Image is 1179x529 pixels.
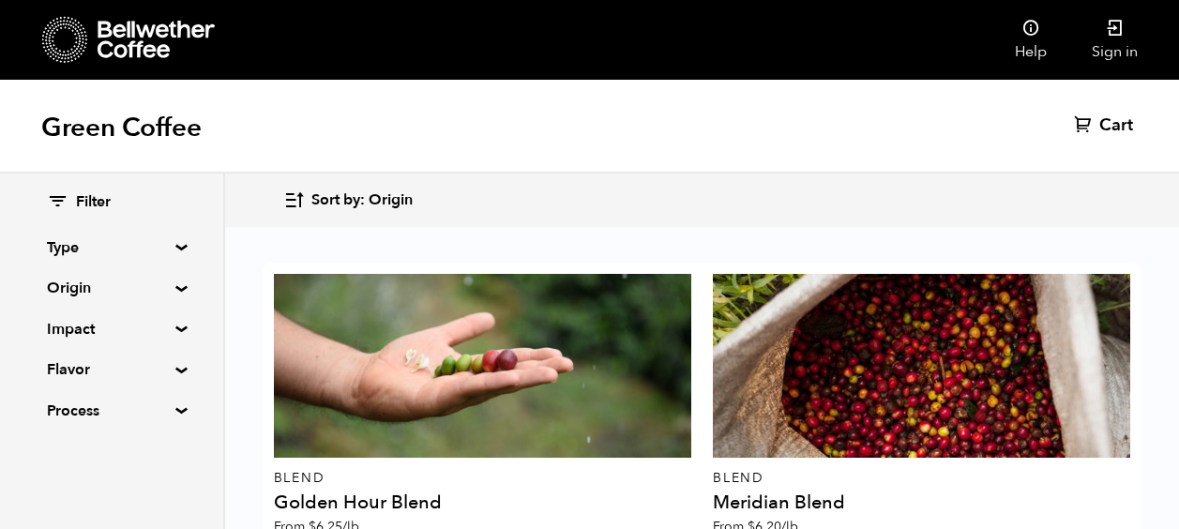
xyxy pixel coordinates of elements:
[47,400,176,422] summary: Process
[274,472,691,485] p: Blend
[713,472,1130,485] p: Blend
[713,493,1130,512] h4: Meridian Blend
[1099,114,1133,137] span: Cart
[283,178,413,222] button: Sort by: Origin
[1074,114,1138,137] a: Cart
[47,318,176,340] summary: Impact
[274,493,691,512] h4: Golden Hour Blend
[47,236,176,259] summary: Type
[76,192,111,213] span: Filter
[47,358,176,381] summary: Flavor
[47,277,176,299] summary: Origin
[311,190,413,211] span: Sort by: Origin
[41,111,202,144] h1: Green Coffee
